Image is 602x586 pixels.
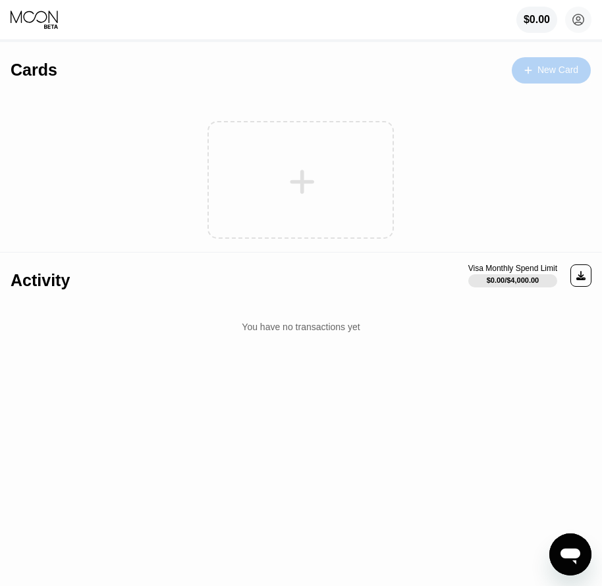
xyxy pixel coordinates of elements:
[468,264,557,287] div: Visa Monthly Spend Limit$0.00/$4,000.00
[11,271,70,290] div: Activity
[512,57,591,84] div: New Card
[11,61,57,80] div: Cards
[468,264,557,273] div: Visa Monthly Spend Limit
[537,64,578,76] div: New Card
[549,533,591,575] iframe: Button to launch messaging window
[11,308,591,345] div: You have no transactions yet
[516,7,557,33] div: $0.00
[487,276,539,284] div: $0.00 / $4,000.00
[524,14,550,26] div: $0.00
